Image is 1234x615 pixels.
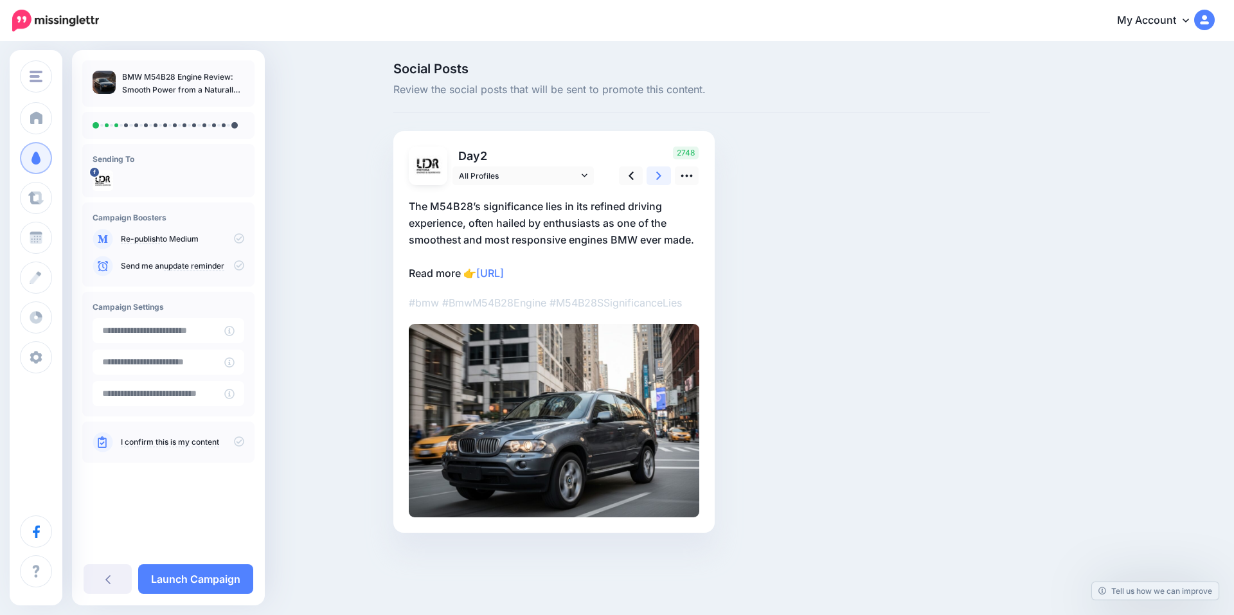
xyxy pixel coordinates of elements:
[459,169,578,183] span: All Profiles
[93,302,244,312] h4: Campaign Settings
[452,147,596,165] p: Day
[1092,582,1219,600] a: Tell us how we can improve
[93,71,116,94] img: 814f4399272eb6d95c4afaadb538a77c_thumb.jpg
[121,260,244,272] p: Send me an
[409,198,699,281] p: The M54B28’s significance lies in its refined driving experience, often hailed by enthusiasts as ...
[122,71,244,96] p: BMW M54B28 Engine Review: Smooth Power from a Naturally Aspirated Legend
[93,170,113,191] img: 345613080_613916487339484_1462715879341663784_n-bsa152793.jpg
[121,437,219,447] a: I confirm this is my content
[30,71,42,82] img: menu.png
[413,150,443,181] img: 345613080_613916487339484_1462715879341663784_n-bsa152793.jpg
[409,294,699,311] p: #bmw #BmwM54B28Engine #M54B28SSignificanceLies
[476,267,504,280] a: [URL]
[673,147,699,159] span: 2748
[393,62,990,75] span: Social Posts
[93,213,244,222] h4: Campaign Boosters
[121,234,160,244] a: Re-publish
[393,82,990,98] span: Review the social posts that will be sent to promote this content.
[164,261,224,271] a: update reminder
[1104,5,1215,37] a: My Account
[480,149,487,163] span: 2
[409,324,699,517] img: 84c88ffdabe0ca761d7c46c0267d52e3.jpg
[12,10,99,31] img: Missinglettr
[93,154,244,164] h4: Sending To
[121,233,244,245] p: to Medium
[452,166,594,185] a: All Profiles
